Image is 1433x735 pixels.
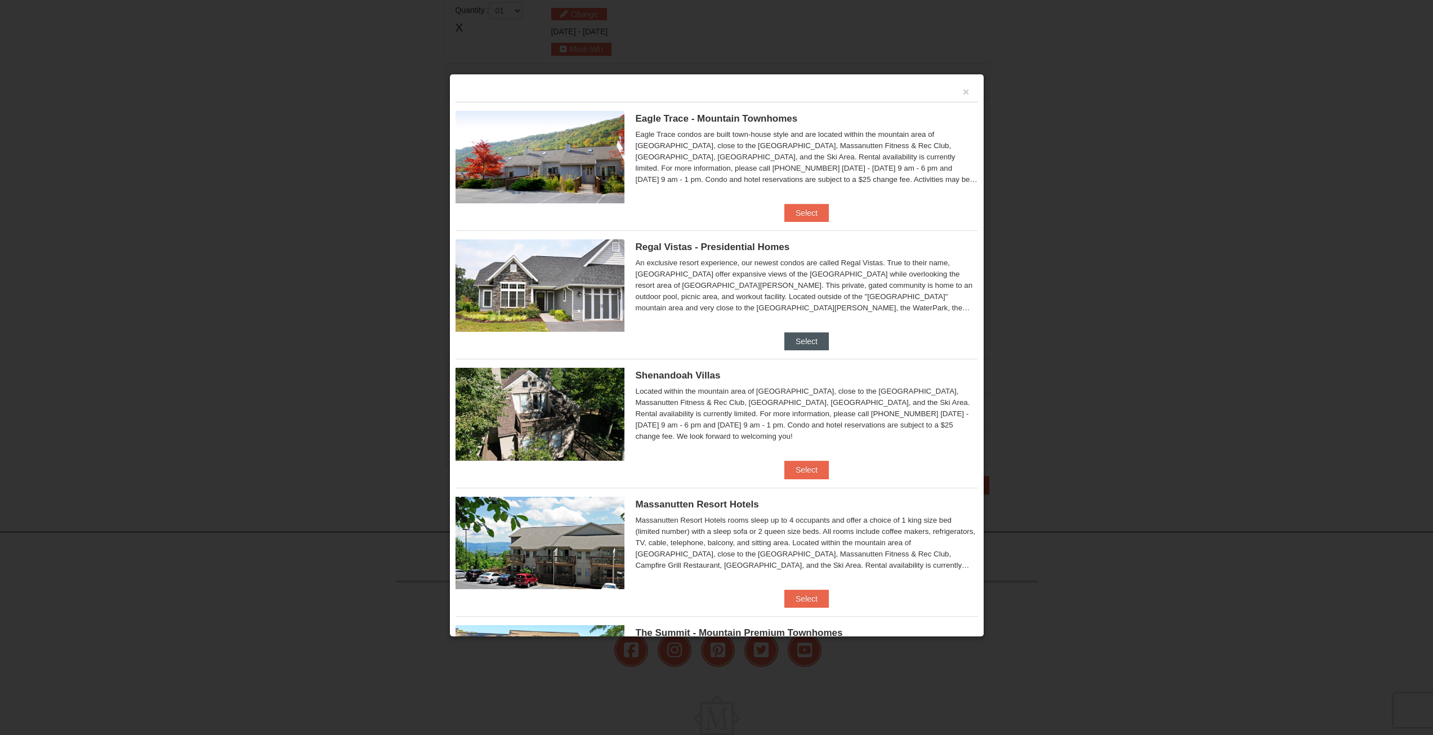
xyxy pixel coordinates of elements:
[636,370,721,381] span: Shenandoah Villas
[784,204,829,222] button: Select
[636,129,978,185] div: Eagle Trace condos are built town-house style and are located within the mountain area of [GEOGRA...
[636,499,759,510] span: Massanutten Resort Hotels
[456,368,624,460] img: 19219019-2-e70bf45f.jpg
[636,113,798,124] span: Eagle Trace - Mountain Townhomes
[784,461,829,479] button: Select
[963,86,970,97] button: ×
[456,111,624,203] img: 19218983-1-9b289e55.jpg
[456,239,624,332] img: 19218991-1-902409a9.jpg
[636,257,978,314] div: An exclusive resort experience, our newest condos are called Regal Vistas. True to their name, [G...
[456,625,624,718] img: 19219034-1-0eee7e00.jpg
[636,386,978,442] div: Located within the mountain area of [GEOGRAPHIC_DATA], close to the [GEOGRAPHIC_DATA], Massanutte...
[636,515,978,571] div: Massanutten Resort Hotels rooms sleep up to 4 occupants and offer a choice of 1 king size bed (li...
[784,590,829,608] button: Select
[456,497,624,589] img: 19219026-1-e3b4ac8e.jpg
[636,627,843,638] span: The Summit - Mountain Premium Townhomes
[784,332,829,350] button: Select
[636,242,790,252] span: Regal Vistas - Presidential Homes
